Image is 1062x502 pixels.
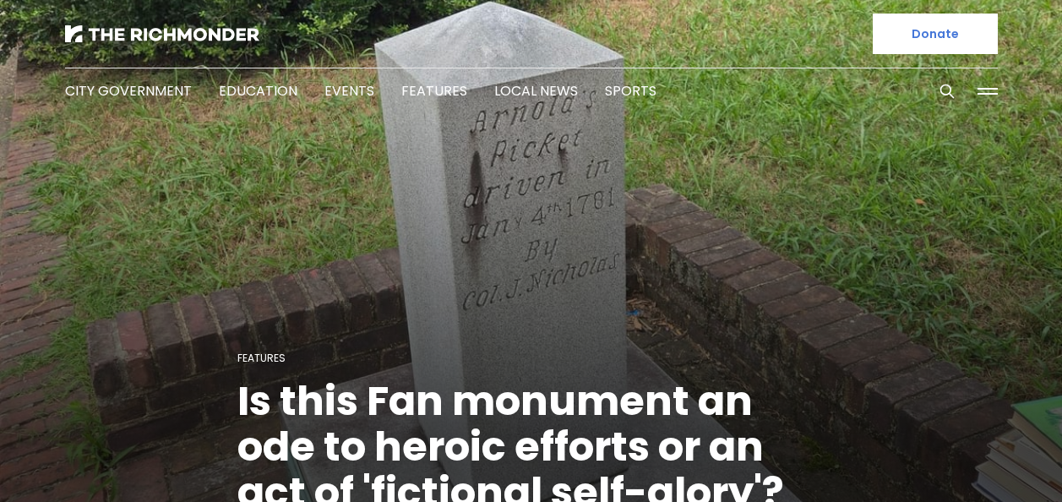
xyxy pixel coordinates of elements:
img: The Richmonder [65,25,259,42]
a: Events [324,81,374,101]
a: City Government [65,81,192,101]
a: Local News [494,81,578,101]
a: Education [219,81,297,101]
a: Sports [605,81,656,101]
a: Features [237,351,286,365]
a: Donate [873,14,998,54]
a: Features [401,81,467,101]
button: Search this site [934,79,960,104]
